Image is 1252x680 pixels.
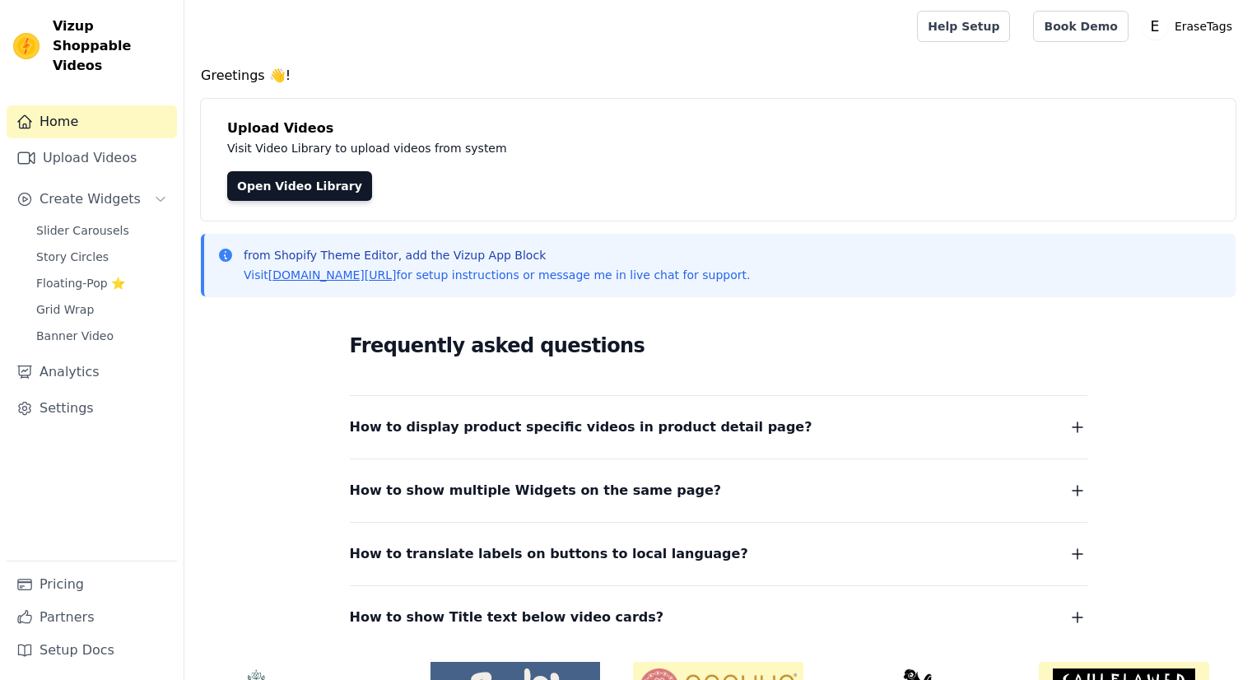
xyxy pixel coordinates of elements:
button: How to display product specific videos in product detail page? [350,416,1087,439]
span: Slider Carousels [36,222,129,239]
a: Partners [7,601,177,634]
span: Banner Video [36,328,114,344]
button: E EraseTags [1142,12,1239,41]
span: Create Widgets [40,189,141,209]
span: How to show Title text below video cards? [350,606,664,629]
a: Upload Videos [7,142,177,175]
a: Grid Wrap [26,298,177,321]
h4: Greetings 👋! [201,66,1236,86]
text: E [1150,18,1159,35]
h4: Upload Videos [227,119,1209,138]
a: Slider Carousels [26,219,177,242]
h2: Frequently asked questions [350,329,1087,362]
a: Open Video Library [227,171,372,201]
a: [DOMAIN_NAME][URL] [268,268,397,282]
p: EraseTags [1168,12,1239,41]
span: Grid Wrap [36,301,94,318]
button: Create Widgets [7,183,177,216]
button: How to show multiple Widgets on the same page? [350,479,1087,502]
a: Book Demo [1033,11,1128,42]
span: How to show multiple Widgets on the same page? [350,479,722,502]
a: Analytics [7,356,177,389]
a: Help Setup [917,11,1010,42]
a: Pricing [7,568,177,601]
a: Floating-Pop ⭐ [26,272,177,295]
button: How to translate labels on buttons to local language? [350,543,1087,566]
img: Vizup [13,33,40,59]
a: Banner Video [26,324,177,347]
span: How to translate labels on buttons to local language? [350,543,748,566]
a: Settings [7,392,177,425]
span: Floating-Pop ⭐ [36,275,125,291]
a: Story Circles [26,245,177,268]
p: Visit for setup instructions or message me in live chat for support. [244,267,750,283]
p: from Shopify Theme Editor, add the Vizup App Block [244,247,750,263]
a: Home [7,105,177,138]
span: How to display product specific videos in product detail page? [350,416,812,439]
a: Setup Docs [7,634,177,667]
span: Vizup Shoppable Videos [53,16,170,76]
p: Visit Video Library to upload videos from system [227,138,965,158]
span: Story Circles [36,249,109,265]
button: How to show Title text below video cards? [350,606,1087,629]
